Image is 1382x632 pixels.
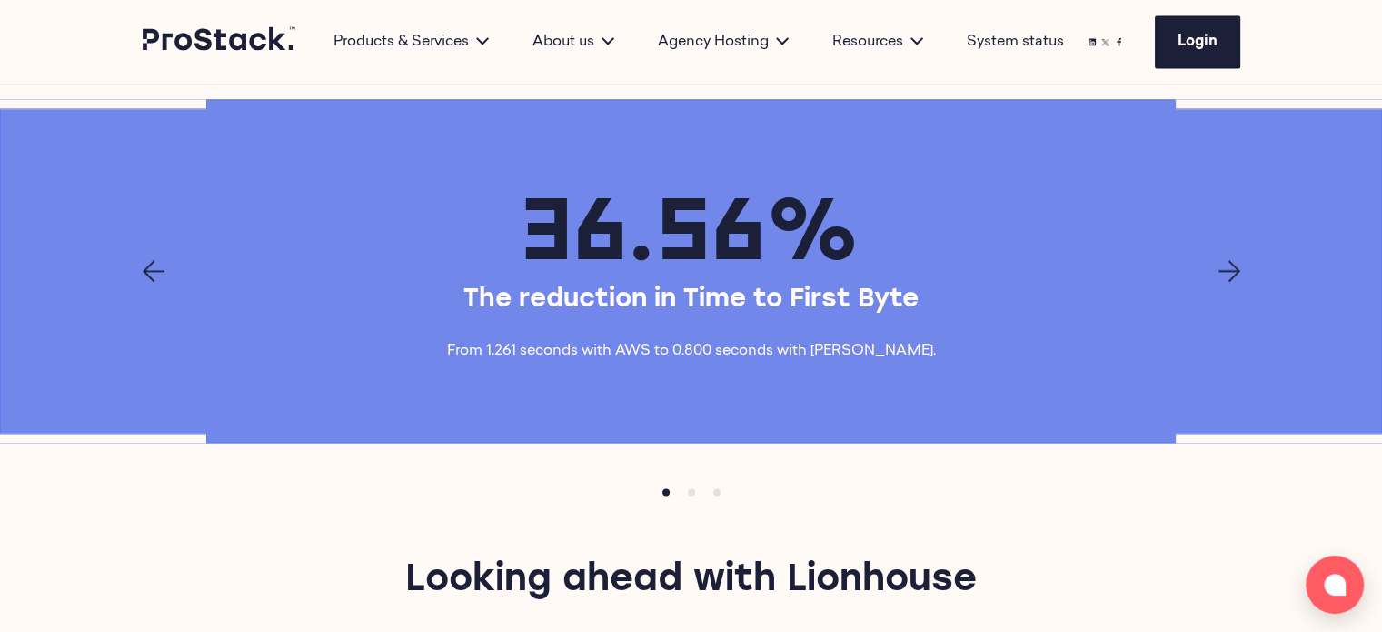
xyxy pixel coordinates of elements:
[810,31,945,53] div: Resources
[143,260,164,282] button: Previous page
[636,31,810,53] div: Agency Hosting
[1178,35,1218,49] span: Login
[967,31,1064,53] a: System status
[1155,15,1240,68] a: Login
[143,26,297,57] a: Prostack logo
[704,479,730,505] button: Item 2
[447,340,936,362] p: From 1.261 seconds with AWS to 0.800 seconds with [PERSON_NAME].
[511,31,636,53] div: About us
[1218,260,1240,282] button: Next page
[522,180,860,275] p: 36.56%
[653,479,679,505] button: Item 0
[334,282,1048,318] p: The reduction in Time to First Byte
[679,479,704,505] button: Item 1
[1306,556,1364,614] button: Open chat window
[312,31,511,53] div: Products & Services
[252,556,1129,607] h2: Looking ahead with Lionhouse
